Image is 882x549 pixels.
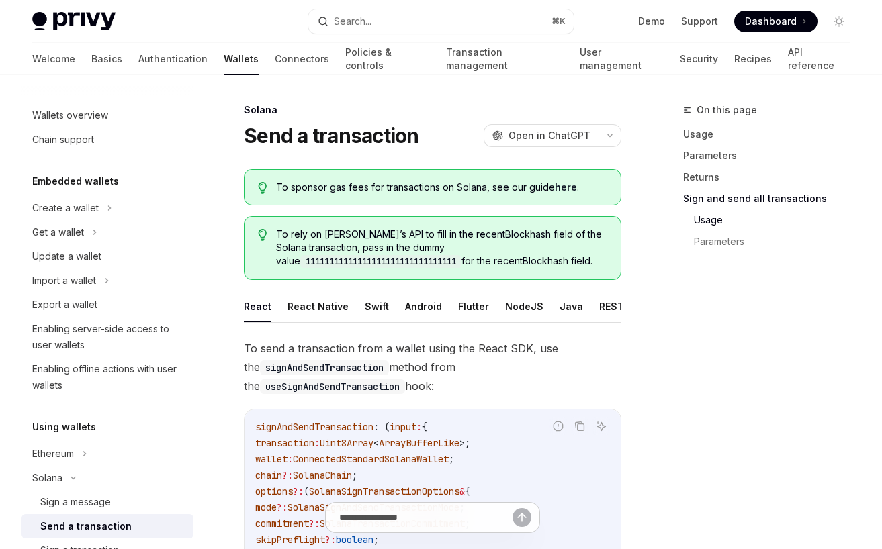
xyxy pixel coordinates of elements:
[555,181,577,193] a: here
[21,103,193,128] a: Wallets overview
[309,485,459,497] span: SolanaSignTransactionOptions
[459,437,470,449] span: >;
[32,224,84,240] div: Get a wallet
[549,417,567,435] button: Report incorrect code
[21,514,193,538] a: Send a transaction
[697,102,757,118] span: On this page
[40,518,132,534] div: Send a transaction
[683,166,861,188] a: Returns
[138,43,208,75] a: Authentication
[21,317,193,357] a: Enabling server-side access to user wallets
[334,13,371,30] div: Search...
[91,43,122,75] a: Basics
[828,11,850,32] button: Toggle dark mode
[32,470,62,486] div: Solana
[571,417,588,435] button: Copy the contents from the code block
[580,43,663,75] a: User management
[32,272,96,289] div: Import a wallet
[32,132,94,148] div: Chain support
[32,107,108,123] div: Wallets overview
[560,291,583,322] button: Java
[244,103,621,117] div: Solana
[373,421,390,433] span: : (
[288,291,349,322] button: React Native
[32,446,74,462] div: Ethereum
[32,361,185,393] div: Enabling offline actions with user wallets
[458,291,489,322] button: Flutter
[244,291,271,322] button: React
[734,43,772,75] a: Recipes
[352,469,357,481] span: ;
[680,43,718,75] a: Security
[300,255,461,268] code: 11111111111111111111111111111111
[255,485,293,497] span: options
[390,421,416,433] span: input
[638,15,665,28] a: Demo
[599,291,642,322] button: REST API
[304,485,309,497] span: (
[416,421,422,433] span: :
[260,360,389,375] code: signAndSendTransaction
[422,421,427,433] span: {
[505,291,543,322] button: NodeJS
[683,145,861,166] a: Parameters
[40,494,111,510] div: Sign a message
[314,437,320,449] span: :
[258,229,267,241] svg: Tip
[320,437,373,449] span: Uint8Array
[255,469,282,481] span: chain
[21,293,193,317] a: Export a wallet
[255,421,373,433] span: signAndSendTransaction
[276,228,607,268] span: To rely on [PERSON_NAME]’s API to fill in the recentBlockhash field of the Solana transaction, pa...
[365,291,389,322] button: Swift
[308,9,574,34] button: Search...⌘K
[32,12,116,31] img: light logo
[276,181,607,194] span: To sponsor gas fees for transactions on Solana, see our guide .
[288,453,293,465] span: :
[465,485,470,497] span: {
[282,469,293,481] span: ?:
[373,437,379,449] span: <
[32,248,101,264] div: Update a wallet
[244,123,419,148] h1: Send a transaction
[734,11,818,32] a: Dashboard
[21,128,193,152] a: Chain support
[32,321,185,353] div: Enabling server-side access to user wallets
[552,16,566,27] span: ⌘ K
[405,291,442,322] button: Android
[694,231,861,252] a: Parameters
[683,123,861,145] a: Usage
[293,469,352,481] span: SolanaChain
[32,200,99,216] div: Create a wallet
[459,485,465,497] span: &
[255,453,288,465] span: wallet
[21,490,193,514] a: Sign a message
[683,188,861,209] a: Sign and send all transactions
[513,508,531,527] button: Send message
[293,453,449,465] span: ConnectedStandardSolanaWallet
[681,15,718,28] a: Support
[745,15,797,28] span: Dashboard
[694,209,861,231] a: Usage
[345,43,430,75] a: Policies & controls
[275,43,329,75] a: Connectors
[592,417,610,435] button: Ask AI
[509,129,590,142] span: Open in ChatGPT
[244,339,621,395] span: To send a transaction from a wallet using the React SDK, use the method from the hook:
[293,485,304,497] span: ?:
[379,437,459,449] span: ArrayBufferLike
[258,182,267,194] svg: Tip
[21,357,193,397] a: Enabling offline actions with user wallets
[449,453,454,465] span: ;
[260,379,405,394] code: useSignAndSendTransaction
[21,244,193,268] a: Update a wallet
[32,419,96,435] h5: Using wallets
[32,43,75,75] a: Welcome
[32,173,119,189] h5: Embedded wallets
[224,43,259,75] a: Wallets
[255,437,314,449] span: transaction
[788,43,850,75] a: API reference
[32,297,97,313] div: Export a wallet
[484,124,599,147] button: Open in ChatGPT
[446,43,564,75] a: Transaction management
